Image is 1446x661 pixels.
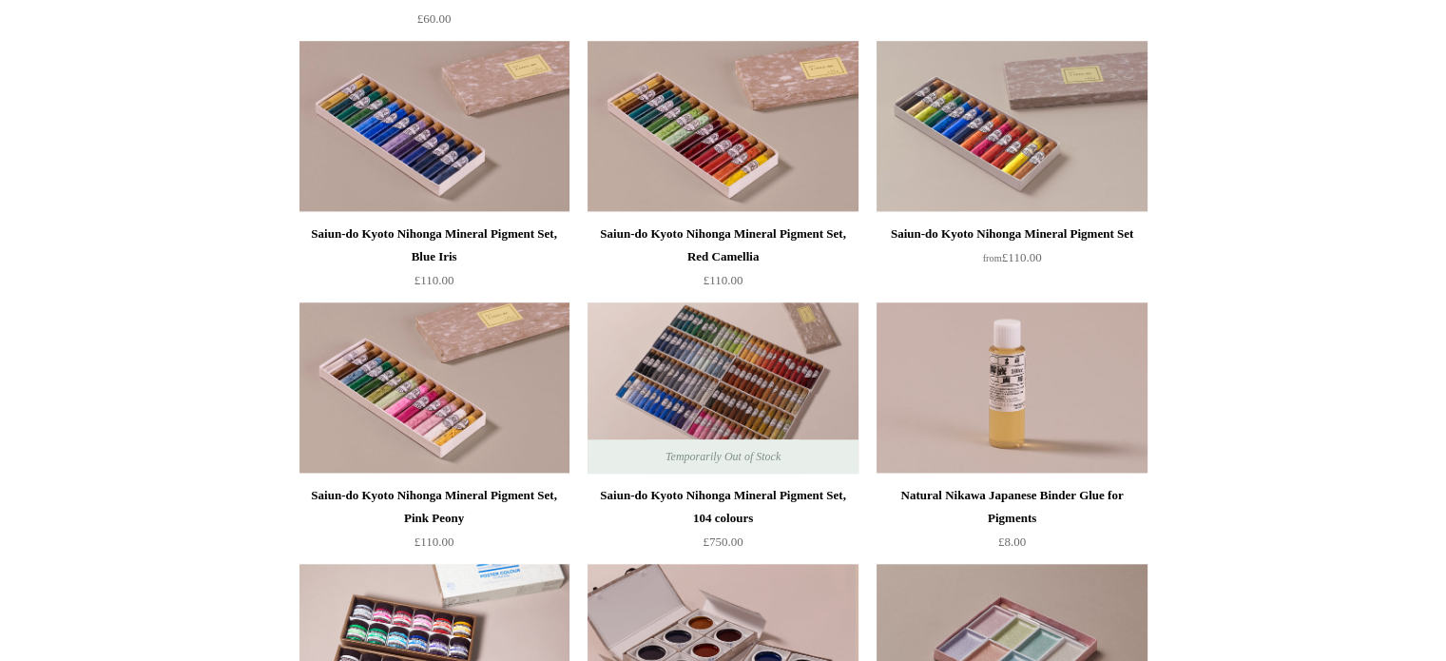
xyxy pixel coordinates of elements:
[998,535,1026,549] span: £8.00
[877,223,1147,301] a: Saiun-do Kyoto Nihonga Mineral Pigment Set from£110.00
[299,302,569,474] img: Saiun-do Kyoto Nihonga Mineral Pigment Set, Pink Peony
[704,273,743,287] span: £110.00
[588,41,858,212] a: Saiun-do Kyoto Nihonga Mineral Pigment Set, Red Camellia Saiun-do Kyoto Nihonga Mineral Pigment S...
[588,484,858,562] a: Saiun-do Kyoto Nihonga Mineral Pigment Set, 104 colours £750.00
[877,41,1147,212] a: Saiun-do Kyoto Nihonga Mineral Pigment Set Saiun-do Kyoto Nihonga Mineral Pigment Set
[703,535,742,549] span: £750.00
[881,223,1142,245] div: Saiun-do Kyoto Nihonga Mineral Pigment Set
[588,302,858,474] a: Saiun-do Kyoto Nihonga Mineral Pigment Set, 104 colours Saiun-do Kyoto Nihonga Mineral Pigment Se...
[299,302,569,474] a: Saiun-do Kyoto Nihonga Mineral Pigment Set, Pink Peony Saiun-do Kyoto Nihonga Mineral Pigment Set...
[592,484,853,530] div: Saiun-do Kyoto Nihonga Mineral Pigment Set, 104 colours
[304,223,565,268] div: Saiun-do Kyoto Nihonga Mineral Pigment Set, Blue Iris
[881,484,1142,530] div: Natural Nikawa Japanese Binder Glue for Pigments
[588,223,858,301] a: Saiun-do Kyoto Nihonga Mineral Pigment Set, Red Camellia £110.00
[983,250,1042,264] span: £110.00
[983,253,1002,263] span: from
[588,41,858,212] img: Saiun-do Kyoto Nihonga Mineral Pigment Set, Red Camellia
[417,11,452,26] span: £60.00
[299,223,569,301] a: Saiun-do Kyoto Nihonga Mineral Pigment Set, Blue Iris £110.00
[415,535,454,549] span: £110.00
[592,223,853,268] div: Saiun-do Kyoto Nihonga Mineral Pigment Set, Red Camellia
[877,41,1147,212] img: Saiun-do Kyoto Nihonga Mineral Pigment Set
[299,41,569,212] img: Saiun-do Kyoto Nihonga Mineral Pigment Set, Blue Iris
[877,302,1147,474] img: Natural Nikawa Japanese Binder Glue for Pigments
[877,302,1147,474] a: Natural Nikawa Japanese Binder Glue for Pigments Natural Nikawa Japanese Binder Glue for Pigments
[588,302,858,474] img: Saiun-do Kyoto Nihonga Mineral Pigment Set, 104 colours
[299,41,569,212] a: Saiun-do Kyoto Nihonga Mineral Pigment Set, Blue Iris Saiun-do Kyoto Nihonga Mineral Pigment Set,...
[877,484,1147,562] a: Natural Nikawa Japanese Binder Glue for Pigments £8.00
[646,439,800,474] span: Temporarily Out of Stock
[299,484,569,562] a: Saiun-do Kyoto Nihonga Mineral Pigment Set, Pink Peony £110.00
[415,273,454,287] span: £110.00
[304,484,565,530] div: Saiun-do Kyoto Nihonga Mineral Pigment Set, Pink Peony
